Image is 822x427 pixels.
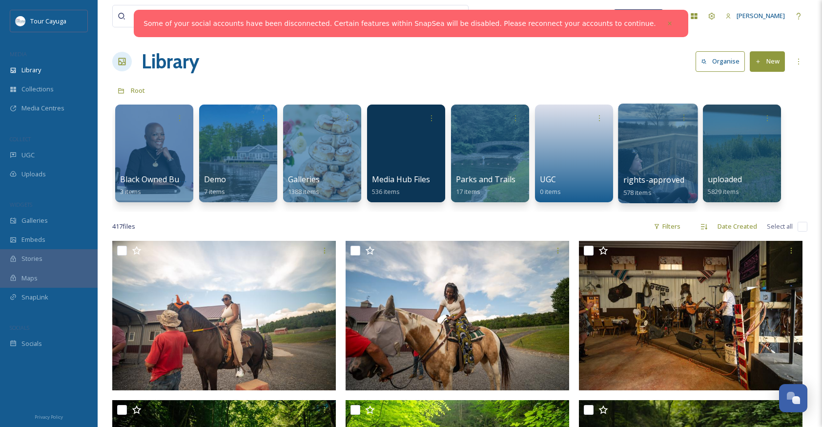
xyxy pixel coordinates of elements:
[21,339,42,348] span: Socials
[10,324,29,331] span: SOCIALS
[10,135,31,143] span: COLLECT
[35,414,63,420] span: Privacy Policy
[10,50,27,58] span: MEDIA
[21,104,64,113] span: Media Centres
[112,241,336,390] img: Black Travel Alliance (35).jpg
[142,47,199,76] a: Library
[750,51,785,71] button: New
[720,6,790,25] a: [PERSON_NAME]
[779,384,807,412] button: Open Chat
[540,175,561,196] a: UGC0 items
[10,201,32,208] span: WIDGETS
[30,17,66,25] span: Tour Cayuga
[21,235,45,244] span: Embeds
[372,174,430,185] span: Media Hub Files
[456,174,515,185] span: Parks and Trails
[21,150,35,160] span: UGC
[540,174,556,185] span: UGC
[614,9,663,23] a: What's New
[204,174,226,185] span: Demo
[623,188,652,196] span: 578 items
[21,85,54,94] span: Collections
[131,86,145,95] span: Root
[120,175,210,196] a: Black Owned Businesses3 items
[288,175,320,196] a: Galleries1388 items
[579,241,802,390] img: Black Travel Alliance (33).jpg
[21,254,42,263] span: Stories
[204,175,226,196] a: Demo7 items
[21,274,38,283] span: Maps
[406,6,463,25] a: View all files
[288,187,319,196] span: 1388 items
[372,187,400,196] span: 536 items
[623,174,684,185] span: rights-approved
[696,51,750,71] a: Organise
[540,187,561,196] span: 0 items
[346,241,569,390] img: Black Travel Alliance (34).jpg
[21,170,46,179] span: Uploads
[120,174,210,185] span: Black Owned Businesses
[456,175,515,196] a: Parks and Trails17 items
[372,175,430,196] a: Media Hub Files536 items
[696,51,745,71] button: Organise
[708,187,739,196] span: 5829 items
[713,217,762,236] div: Date Created
[120,187,141,196] span: 3 items
[21,293,48,302] span: SnapLink
[708,174,742,185] span: uploaded
[144,19,656,29] a: Some of your social accounts have been disconnected. Certain features within SnapSea will be disa...
[21,216,48,225] span: Galleries
[737,11,785,20] span: [PERSON_NAME]
[35,410,63,422] a: Privacy Policy
[21,65,41,75] span: Library
[623,175,684,197] a: rights-approved578 items
[456,187,480,196] span: 17 items
[204,187,225,196] span: 7 items
[288,174,320,185] span: Galleries
[649,217,685,236] div: Filters
[131,85,145,96] a: Root
[112,222,135,231] span: 417 file s
[767,222,793,231] span: Select all
[708,175,742,196] a: uploaded5829 items
[16,16,25,26] img: download.jpeg
[135,5,389,27] input: Search your library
